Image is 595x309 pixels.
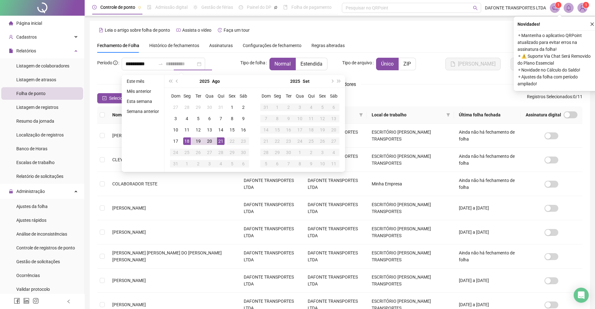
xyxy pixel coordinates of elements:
[403,61,411,67] span: ZIP
[285,115,292,122] div: 9
[9,35,13,39] span: user-add
[147,5,151,9] span: file-done
[170,158,181,169] td: 2025-08-31
[105,28,170,33] span: Leia o artigo sobre folha de ponto
[112,181,157,186] span: COLABORADOR TESTE
[317,90,328,102] th: Sex
[328,102,339,113] td: 2025-09-06
[307,115,315,122] div: 11
[212,75,220,88] button: month panel
[307,137,315,145] div: 25
[16,259,60,264] span: Gestão de solicitações
[204,147,215,158] td: 2025-08-27
[226,90,238,102] th: Sex
[113,61,118,65] span: info-circle
[172,126,179,134] div: 10
[194,104,202,111] div: 29
[274,160,281,168] div: 6
[303,172,367,196] td: DAFONTE TRANSPORTES LTDA
[305,124,317,136] td: 2025-09-18
[240,115,247,122] div: 9
[194,115,202,122] div: 5
[328,158,339,169] td: 2025-10-11
[305,90,317,102] th: Qui
[16,287,50,292] span: Validar protocolo
[206,137,213,145] div: 20
[226,136,238,147] td: 2025-08-22
[260,136,272,147] td: 2025-09-21
[294,158,305,169] td: 2025-10-08
[16,232,67,237] span: Análise de inconsistências
[100,5,135,10] span: Controle de ponto
[330,137,337,145] div: 27
[283,5,288,9] span: book
[446,113,450,117] span: filter
[445,58,501,70] button: [PERSON_NAME]
[272,158,283,169] td: 2025-10-06
[215,147,226,158] td: 2025-08-28
[342,59,372,66] span: Tipo de arquivo
[228,160,236,168] div: 5
[294,147,305,158] td: 2025-10-01
[97,60,112,65] span: Período
[226,113,238,124] td: 2025-08-08
[238,124,249,136] td: 2025-08-16
[328,124,339,136] td: 2025-09-20
[459,178,515,190] span: Ainda não há fechamento de folha
[367,148,454,172] td: ESCRITÓRIO [PERSON_NAME] TRANSPORTES
[296,104,304,111] div: 3
[305,158,317,169] td: 2025-10-09
[283,90,294,102] th: Ter
[307,160,315,168] div: 9
[170,136,181,147] td: 2025-08-17
[97,93,146,103] button: Selecionar todos
[170,102,181,113] td: 2025-07-27
[181,102,193,113] td: 2025-07-28
[296,126,304,134] div: 17
[330,115,337,122] div: 13
[16,218,46,223] span: Ajustes rápidos
[206,126,213,134] div: 13
[193,113,204,124] td: 2025-08-05
[109,95,141,102] span: Selecionar todos
[307,104,315,111] div: 4
[272,124,283,136] td: 2025-09-15
[193,158,204,169] td: 2025-09-02
[317,124,328,136] td: 2025-09-19
[319,160,326,168] div: 10
[367,196,454,220] td: ESCRITÓRIO [PERSON_NAME] TRANSPORTES
[294,102,305,113] td: 2025-09-03
[16,105,58,110] span: Listagem de registros
[557,3,560,7] span: 1
[239,220,303,244] td: DAFONTE TRANSPORTES LTDA
[485,4,546,11] span: DAFONTE TRANSPORTES LTDA
[193,90,204,102] th: Ter
[206,115,213,122] div: 6
[194,126,202,134] div: 12
[209,43,233,48] span: Assinaturas
[285,137,292,145] div: 23
[16,204,48,209] span: Ajustes da folha
[97,43,139,48] span: Fechamento de Folha
[307,126,315,134] div: 18
[274,61,291,67] span: Normal
[158,61,163,67] span: swap-right
[274,149,281,156] div: 29
[183,126,191,134] div: 11
[204,102,215,113] td: 2025-07-30
[274,126,281,134] div: 15
[296,149,304,156] div: 1
[238,102,249,113] td: 2025-08-02
[215,90,226,102] th: Qui
[285,104,292,111] div: 2
[167,75,174,88] button: super-prev-year
[9,21,13,25] span: home
[16,77,56,82] span: Listagem de atrasos
[16,245,75,250] span: Controle de registros de ponto
[240,160,247,168] div: 6
[303,196,367,220] td: DAFONTE TRANSPORTES LTDA
[238,158,249,169] td: 2025-09-06
[124,108,162,115] li: Semana anterior
[283,158,294,169] td: 2025-10-07
[585,3,587,7] span: 1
